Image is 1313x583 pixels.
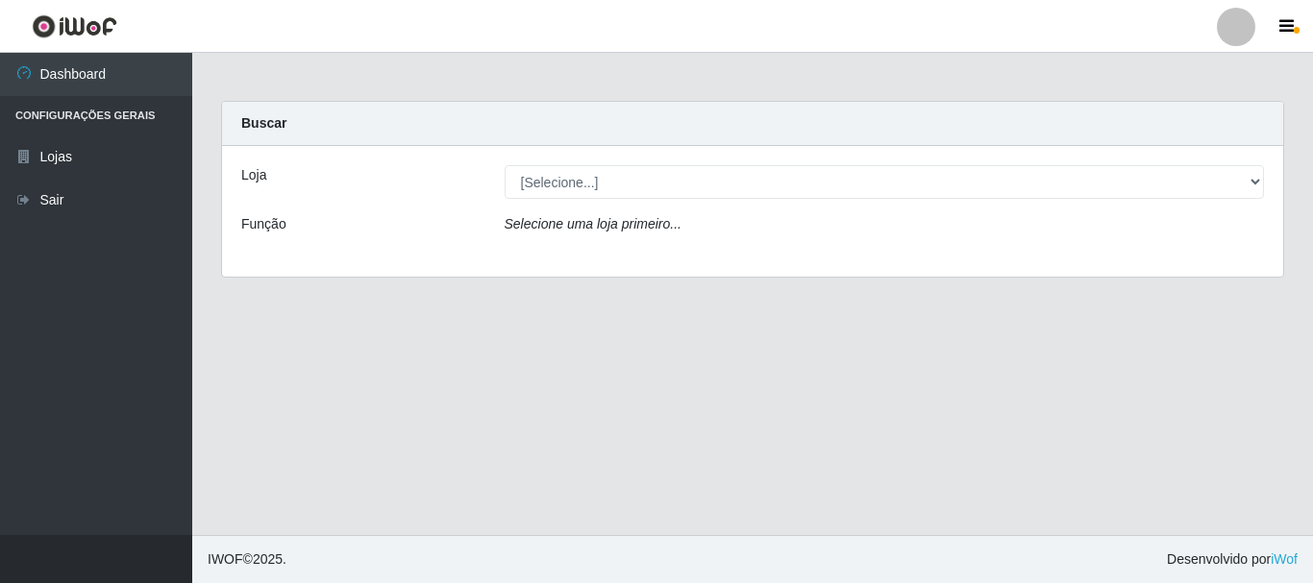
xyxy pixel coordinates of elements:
a: iWof [1271,551,1298,567]
img: CoreUI Logo [32,14,117,38]
span: IWOF [208,551,243,567]
span: Desenvolvido por [1167,549,1298,570]
span: © 2025 . [208,549,286,570]
i: Selecione uma loja primeiro... [505,216,681,231]
label: Função [241,214,286,234]
label: Loja [241,165,266,185]
strong: Buscar [241,115,286,131]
